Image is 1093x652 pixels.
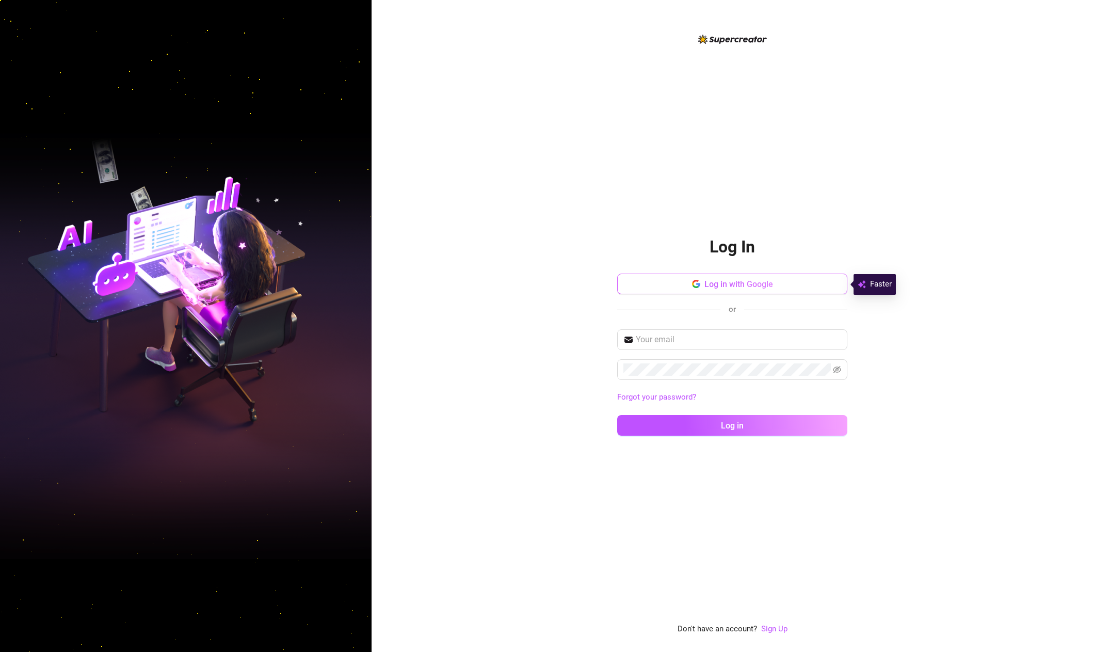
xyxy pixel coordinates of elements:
[761,624,787,633] a: Sign Up
[710,236,755,258] h2: Log In
[636,333,841,346] input: Your email
[858,278,866,291] img: svg%3e
[870,278,892,291] span: Faster
[617,392,696,402] a: Forgot your password?
[721,421,744,431] span: Log in
[698,35,767,44] img: logo-BBDzfeDw.svg
[617,415,847,436] button: Log in
[617,391,847,404] a: Forgot your password?
[761,623,787,635] a: Sign Up
[833,365,841,374] span: eye-invisible
[678,623,757,635] span: Don't have an account?
[729,305,736,314] span: or
[704,279,773,289] span: Log in with Google
[617,274,847,294] button: Log in with Google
